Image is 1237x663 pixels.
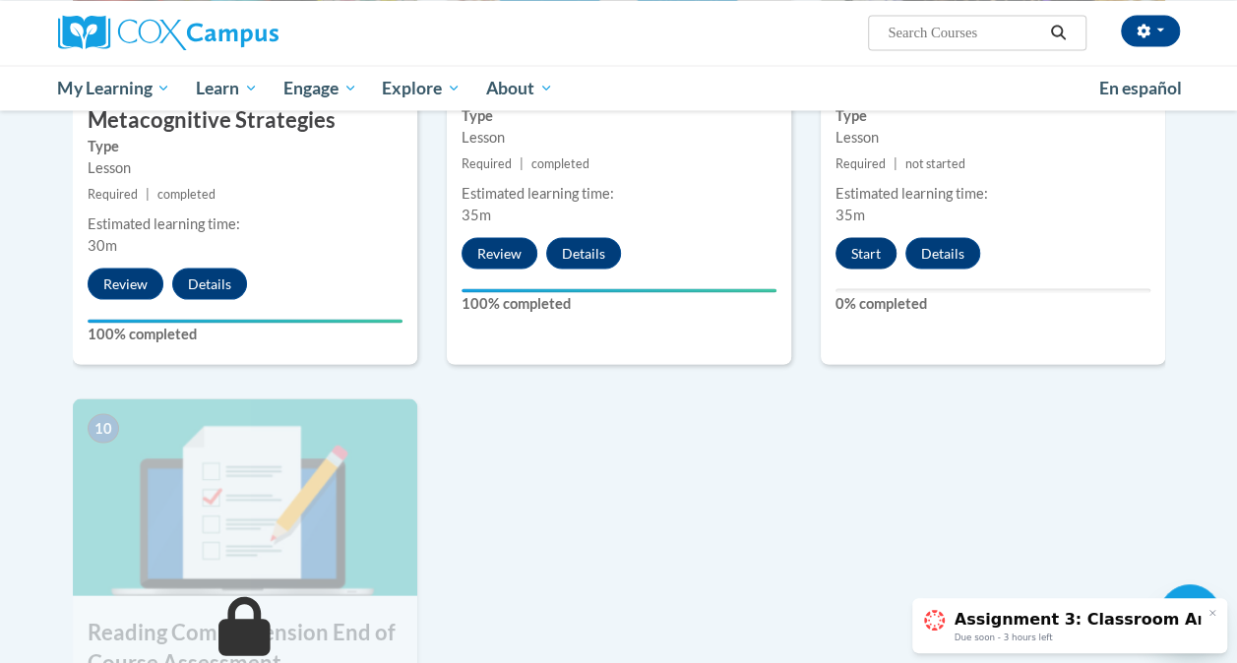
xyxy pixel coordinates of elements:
div: Lesson [835,126,1150,148]
label: 100% completed [88,323,402,344]
a: Engage [271,65,370,110]
button: Details [905,237,980,269]
label: Type [88,135,402,156]
a: Learn [183,65,271,110]
img: Cox Campus [58,15,278,50]
label: 0% completed [835,292,1150,314]
span: 35m [462,206,491,222]
label: Type [462,104,776,126]
span: Required [462,155,512,170]
span: | [520,155,524,170]
a: About [473,65,566,110]
a: Cox Campus [58,15,412,50]
a: En español [1086,67,1195,108]
label: 100% completed [462,292,776,314]
button: Review [462,237,537,269]
a: Explore [369,65,473,110]
span: not started [905,155,965,170]
span: completed [157,186,216,201]
span: Learn [196,76,258,99]
div: Lesson [88,156,402,178]
img: Course Image [73,398,417,595]
div: Your progress [462,288,776,292]
div: Estimated learning time: [462,182,776,204]
span: completed [531,155,589,170]
iframe: Button to launch messaging window [1158,584,1221,647]
span: | [894,155,897,170]
button: Start [835,237,897,269]
label: Type [835,104,1150,126]
span: My Learning [57,76,170,99]
a: My Learning [45,65,184,110]
div: Lesson [462,126,776,148]
input: Search Courses [886,21,1043,44]
span: | [146,186,150,201]
span: 35m [835,206,865,222]
div: Estimated learning time: [88,212,402,234]
span: 10 [88,413,119,443]
button: Account Settings [1121,15,1180,46]
div: Your progress [88,319,402,323]
span: Required [835,155,886,170]
button: Details [172,268,247,299]
div: Main menu [43,65,1195,110]
span: Required [88,186,138,201]
button: Details [546,237,621,269]
button: Review [88,268,163,299]
span: Explore [382,76,461,99]
span: Engage [283,76,357,99]
button: Search [1043,21,1073,44]
span: En español [1099,77,1182,97]
span: About [486,76,553,99]
div: Estimated learning time: [835,182,1150,204]
span: 30m [88,236,117,253]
